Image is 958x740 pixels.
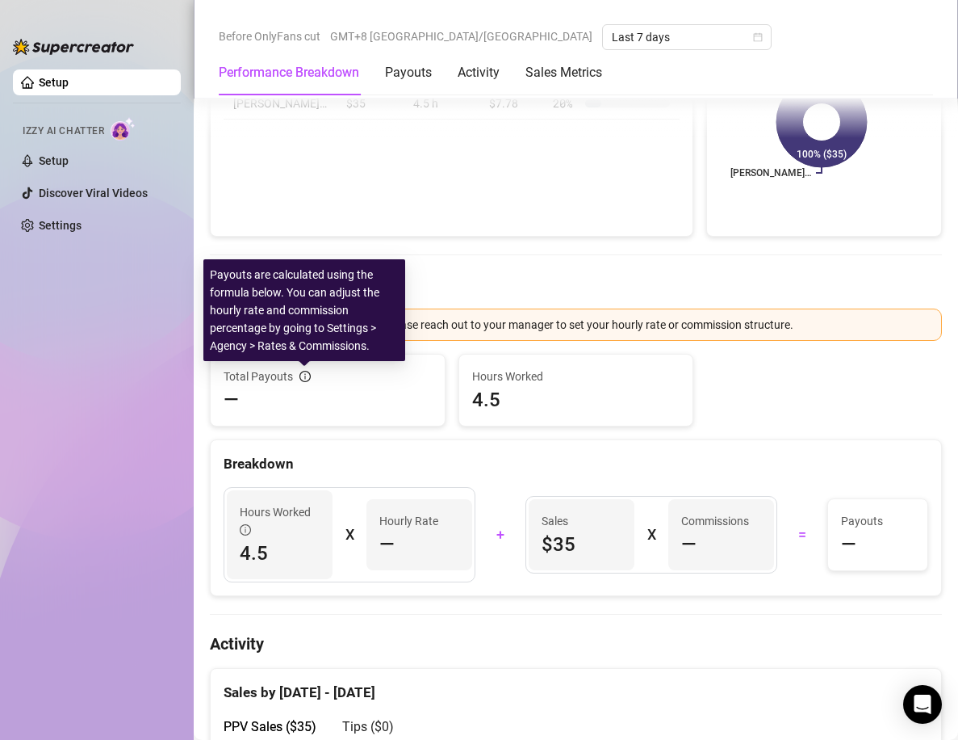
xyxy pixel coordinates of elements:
div: Payouts [385,63,432,82]
div: + [485,522,515,548]
article: Commissions [681,512,749,530]
div: Sales by [DATE] - [DATE] [224,669,928,704]
span: 4.5 [472,387,680,413]
td: $35 [337,88,404,120]
div: Payouts are calculated using the formula below. You can adjust the hourly rate and commission per... [203,259,405,361]
span: Sales [542,512,621,530]
span: Payouts [841,512,915,530]
span: 4.5 [240,540,320,566]
span: info-circle [240,524,251,536]
div: = [787,522,817,548]
td: 4.5 h [404,88,479,120]
span: Izzy AI Chatter [23,124,104,139]
span: Total Payouts [224,368,293,385]
a: Settings [39,219,82,232]
span: $35 [542,532,621,557]
img: logo-BBDzfeDw.svg [13,39,134,55]
span: calendar [753,32,763,42]
div: Breakdown [224,453,928,475]
td: $7.78 [479,88,544,120]
span: — [681,532,697,557]
span: GMT+8 [GEOGRAPHIC_DATA]/[GEOGRAPHIC_DATA] [330,24,592,48]
img: AI Chatter [111,117,136,141]
span: Before OnlyFans cut [219,24,320,48]
a: Setup [39,76,69,89]
span: PPV Sales ( $35 ) [224,719,316,734]
div: Performance Breakdown [219,63,359,82]
div: Sales Metrics [525,63,602,82]
span: info-circle [299,371,311,382]
div: Activity [458,63,500,82]
span: — [224,387,239,413]
text: [PERSON_NAME]… [730,167,811,179]
span: 20 % [553,95,579,112]
a: Setup [39,154,69,167]
span: — [841,532,856,557]
a: Discover Viral Videos [39,187,148,200]
td: [PERSON_NAME]… [224,88,337,120]
div: X [345,522,353,548]
span: Hours Worked [240,503,320,539]
div: X [647,522,655,548]
article: Hourly Rate [379,512,438,530]
div: Open Intercom Messenger [903,685,942,724]
h4: Payouts for [DATE] - [DATE] [210,273,942,296]
span: Hours Worked [472,368,680,385]
span: Last 7 days [612,25,762,49]
span: Tips ( $0 ) [342,719,394,734]
div: To access your salary details, please reach out to your manager to set your hourly rate or commis... [238,316,931,334]
h4: Activity [210,633,942,655]
span: — [379,532,395,557]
